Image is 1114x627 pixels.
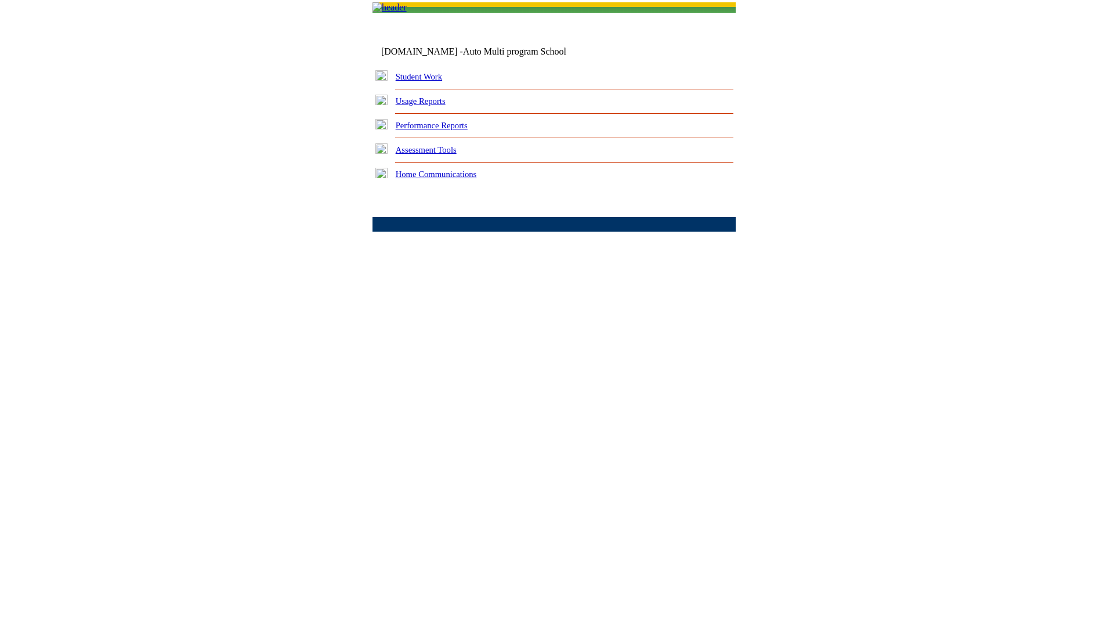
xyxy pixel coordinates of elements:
[372,2,407,13] img: header
[396,145,457,154] a: Assessment Tools
[381,46,595,57] td: [DOMAIN_NAME] -
[396,121,468,130] a: Performance Reports
[375,168,388,178] img: plus.gif
[396,72,442,81] a: Student Work
[375,95,388,105] img: plus.gif
[375,119,388,129] img: plus.gif
[375,143,388,154] img: plus.gif
[375,70,388,81] img: plus.gif
[396,96,446,106] a: Usage Reports
[463,46,566,56] nobr: Auto Multi program School
[396,170,477,179] a: Home Communications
